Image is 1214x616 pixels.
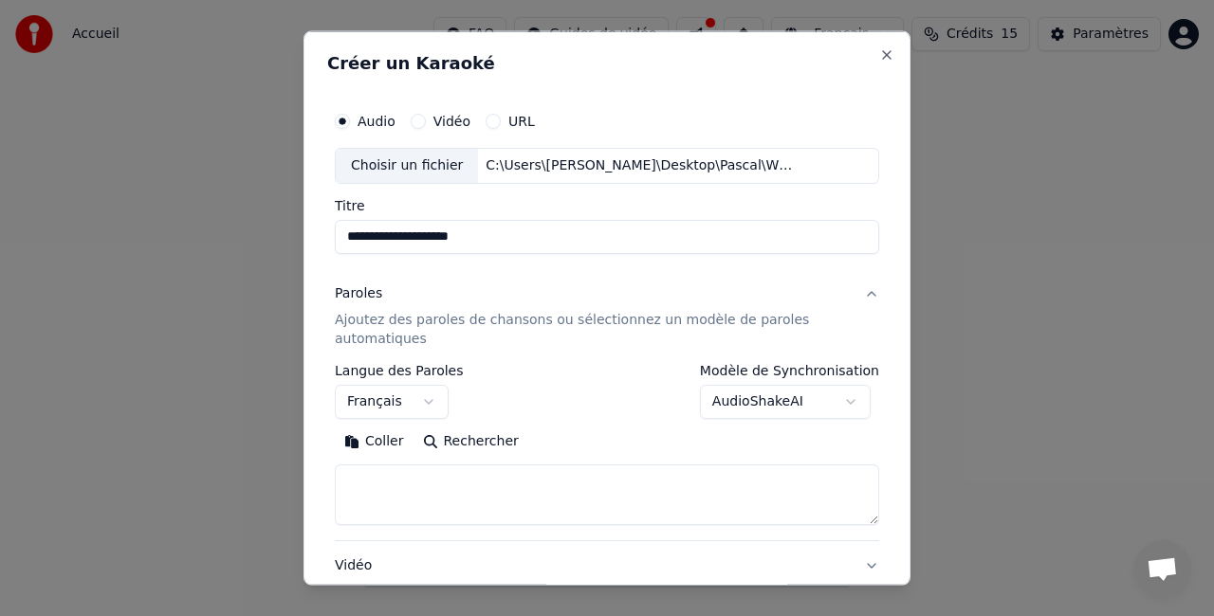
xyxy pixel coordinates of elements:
label: URL [508,115,535,128]
label: Modèle de Synchronisation [700,363,879,376]
p: Ajoutez des paroles de chansons ou sélectionnez un modèle de paroles automatiques [335,310,849,348]
label: Langue des Paroles [335,363,464,376]
label: Vidéo [433,115,470,128]
div: C:\Users\[PERSON_NAME]\Desktop\Pascal\WhatsApp Audio [DATE] 21.51.57_fac8f18c.mp3 [478,156,800,175]
div: ParolesAjoutez des paroles de chansons ou sélectionnez un modèle de paroles automatiques [335,363,879,539]
h2: Créer un Karaoké [327,55,887,72]
div: Choisir un fichier [336,149,478,183]
button: Rechercher [414,426,528,456]
label: Audio [358,115,395,128]
label: Titre [335,198,879,211]
button: Coller [335,426,414,456]
div: Paroles [335,283,382,302]
button: ParolesAjoutez des paroles de chansons ou sélectionnez un modèle de paroles automatiques [335,268,879,363]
